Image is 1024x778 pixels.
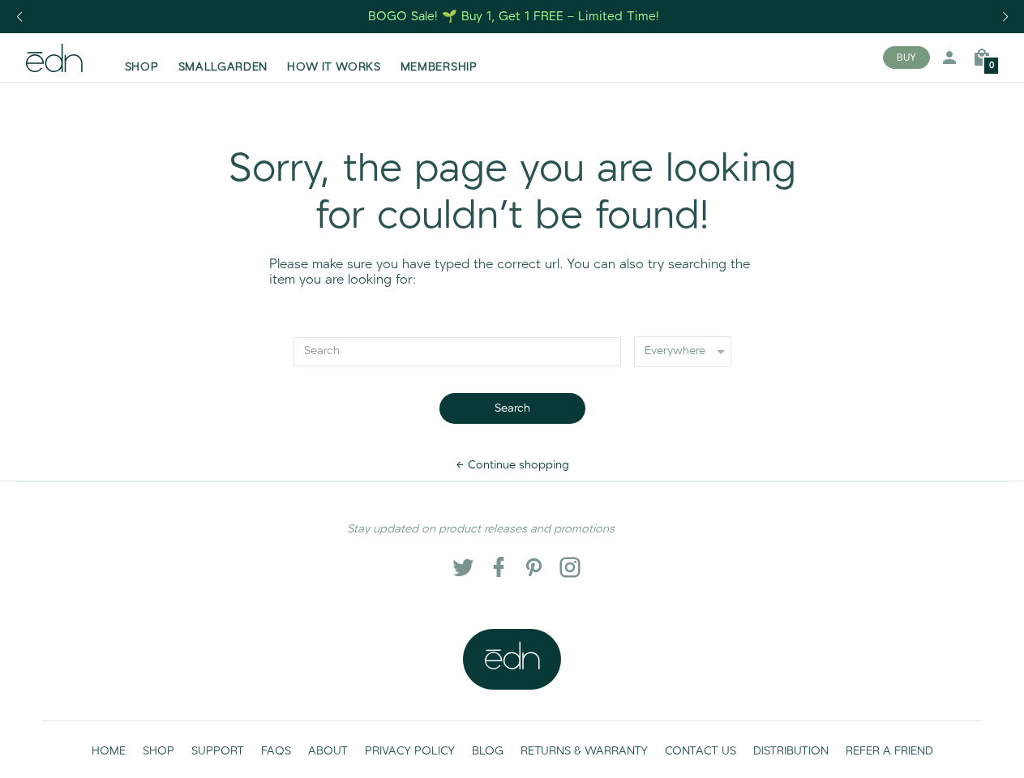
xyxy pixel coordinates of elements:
span: RETURNS & WARRANTY [521,743,648,759]
div: Sorry, the page you are looking for couldn't be found! [221,147,804,240]
span: HOME [92,743,126,759]
span: Continue shopping [468,457,569,473]
a: BLOG [463,734,512,767]
span: SUPPORT [191,743,244,759]
em: Stay updated on product releases and promotions [347,521,615,537]
span: PRIVACY POLICY [365,743,455,759]
input: Search [293,337,621,366]
a: BOGO Sale! 🌱 Buy 1, Get 1 FREE – Limited Time! [366,4,661,29]
span: FAQS [261,743,291,759]
a: HOME [83,734,134,767]
a: DISTRIBUTION [744,734,837,767]
span: BLOG [472,743,503,759]
span: ABOUT [308,743,348,759]
button: Search [439,393,585,424]
a: MEMBERSHIP [391,40,487,75]
a: FAQS [252,734,299,767]
a: SUPPORT [182,734,252,767]
span: SHOP [143,743,174,759]
a: SHOP [134,734,182,767]
a: REFER A FRIEND [837,734,941,767]
a: HOW IT WORKS [277,40,390,75]
span: HOW IT WORKS [287,59,380,75]
a: Continue shopping [442,450,582,481]
p: Please make sure you have typed the correct url. You can also try searching the item you are look... [269,257,756,288]
span: SMALLGARDEN [178,59,268,75]
a: SMALLGARDEN [169,40,278,75]
span: CONTACT US [665,743,736,759]
span: REFER A FRIEND [846,743,933,759]
div: BOGO Sale! 🌱 Buy 1, Get 1 FREE – Limited Time! [368,8,659,25]
a: PRIVACY POLICY [356,734,463,767]
span: MEMBERSHIP [401,59,478,75]
span: SHOP [125,59,159,75]
a: ABOUT [299,734,356,767]
a: CONTACT US [656,734,744,767]
button: BUY [883,46,930,69]
a: RETURNS & WARRANTY [512,734,656,767]
a: SHOP [115,40,169,75]
span: 0 [989,62,994,71]
span: DISTRIBUTION [753,743,829,759]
